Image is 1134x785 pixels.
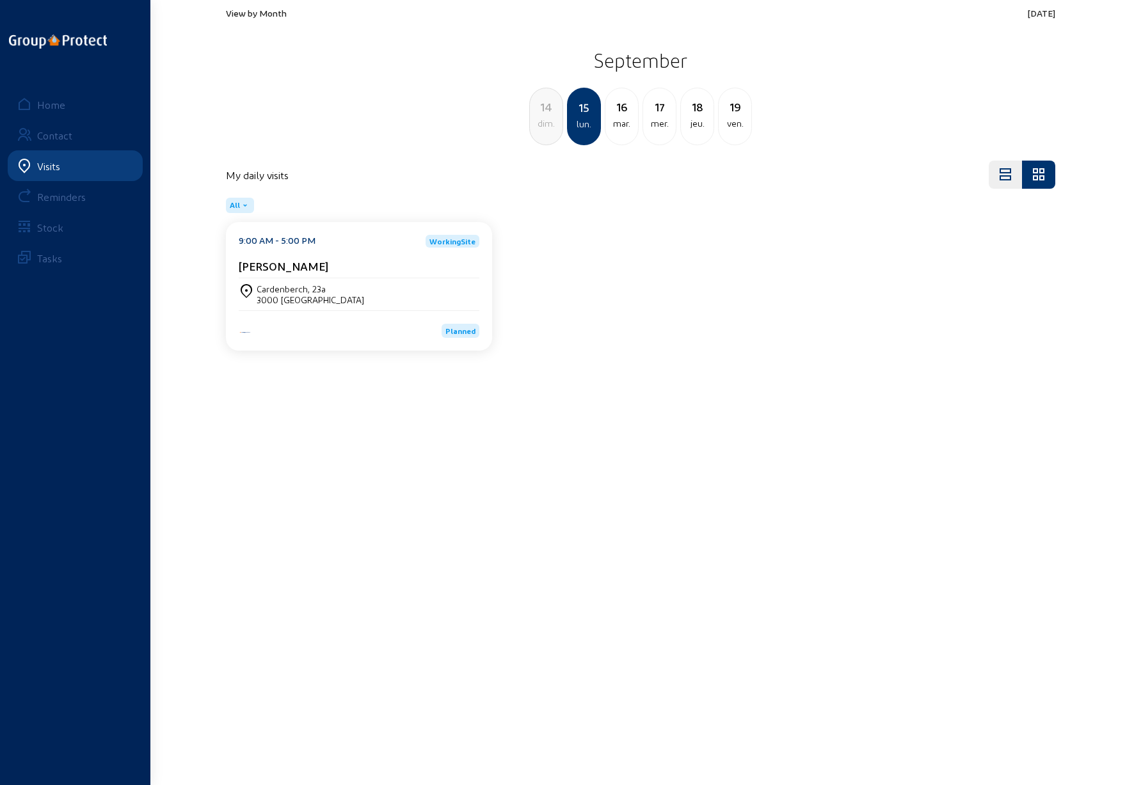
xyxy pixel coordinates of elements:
[681,116,714,131] div: jeu.
[257,283,364,294] div: Cardenberch, 23a
[8,89,143,120] a: Home
[530,116,563,131] div: dim.
[37,252,62,264] div: Tasks
[643,98,676,116] div: 17
[239,235,315,248] div: 9:00 AM - 5:00 PM
[530,98,563,116] div: 14
[8,212,143,242] a: Stock
[1028,8,1055,19] span: [DATE]
[719,98,751,116] div: 19
[37,221,63,234] div: Stock
[257,294,364,305] div: 3000 [GEOGRAPHIC_DATA]
[605,116,638,131] div: mar.
[8,181,143,212] a: Reminders
[9,35,107,49] img: logo-oneline.png
[568,116,600,132] div: lun.
[8,120,143,150] a: Contact
[226,44,1055,76] h2: September
[568,99,600,116] div: 15
[37,129,72,141] div: Contact
[8,150,143,181] a: Visits
[37,99,65,111] div: Home
[445,326,475,335] span: Planned
[8,242,143,273] a: Tasks
[643,116,676,131] div: mer.
[37,191,86,203] div: Reminders
[37,160,60,172] div: Visits
[230,200,240,210] span: All
[239,331,252,334] img: Energy Protect HVAC
[429,237,475,245] span: WorkingSite
[605,98,638,116] div: 16
[239,259,328,273] cam-card-title: [PERSON_NAME]
[719,116,751,131] div: ven.
[681,98,714,116] div: 18
[226,169,289,181] h4: My daily visits
[226,8,287,19] span: View by Month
